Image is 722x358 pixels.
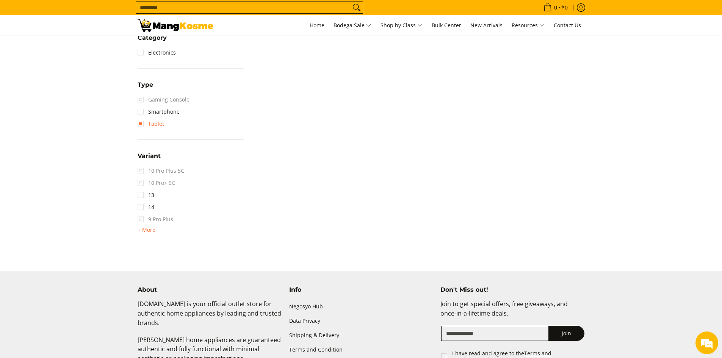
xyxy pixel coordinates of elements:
a: Contact Us [550,15,585,36]
a: Shop by Class [377,15,426,36]
a: Tablet [138,118,164,130]
span: Type [138,82,153,88]
div: Minimize live chat window [124,4,143,22]
span: Bodega Sale [334,21,371,30]
a: 13 [138,189,154,201]
a: Shipping & Delivery [289,328,433,342]
h4: Info [289,286,433,294]
a: Terms and Condition [289,342,433,357]
h4: About [138,286,282,294]
span: Resources [512,21,545,30]
a: Data Privacy [289,314,433,328]
span: 10 Pro+ 5G [138,177,175,189]
summary: Open [138,153,161,165]
summary: Open [138,35,167,47]
span: We're online! [44,95,105,172]
a: 14 [138,201,154,213]
summary: Open [138,82,153,94]
span: Bulk Center [432,22,461,29]
span: 0 [553,5,558,10]
span: 10 Pro Plus 5G [138,165,185,177]
span: Gaming Console [138,94,190,106]
a: Smartphone [138,106,180,118]
h4: Don't Miss out! [440,286,584,294]
a: Resources [508,15,548,36]
span: Variant [138,153,161,159]
span: 9 Pro Plus [138,213,173,225]
a: Negosyo Hub [289,299,433,314]
div: Chat with us now [39,42,127,52]
textarea: Type your message and hit 'Enter' [4,207,144,233]
p: Join to get special offers, free giveaways, and once-in-a-lifetime deals. [440,299,584,326]
nav: Main Menu [221,15,585,36]
span: Home [310,22,324,29]
a: Bodega Sale [330,15,375,36]
p: [DOMAIN_NAME] is your official outlet store for authentic home appliances by leading and trusted ... [138,299,282,335]
summary: Open [138,225,155,234]
span: Shop by Class [381,21,423,30]
a: Electronics [138,47,176,59]
span: New Arrivals [470,22,503,29]
span: • [541,3,570,12]
img: Electronic Devices - Premium Brands with Warehouse Prices l Mang Kosme Samsung [138,19,213,32]
span: ₱0 [560,5,569,10]
span: Category [138,35,167,41]
span: + More [138,227,155,233]
span: Contact Us [554,22,581,29]
a: New Arrivals [467,15,506,36]
a: Home [306,15,328,36]
button: Join [548,326,584,341]
a: Bulk Center [428,15,465,36]
button: Search [351,2,363,13]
